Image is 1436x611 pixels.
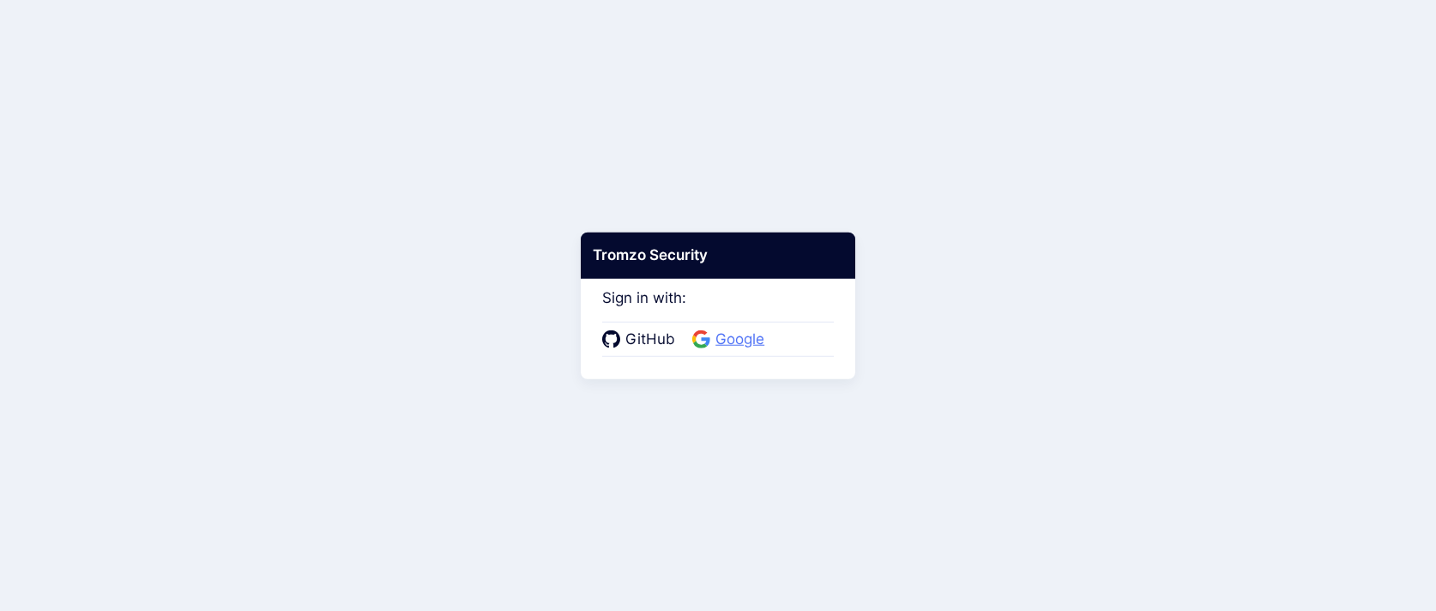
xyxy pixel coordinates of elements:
span: GitHub [620,329,680,351]
span: Google [710,329,769,351]
div: Sign in with: [602,266,834,357]
a: Google [692,329,769,351]
a: GitHub [602,329,680,351]
div: Tromzo Security [581,233,855,279]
